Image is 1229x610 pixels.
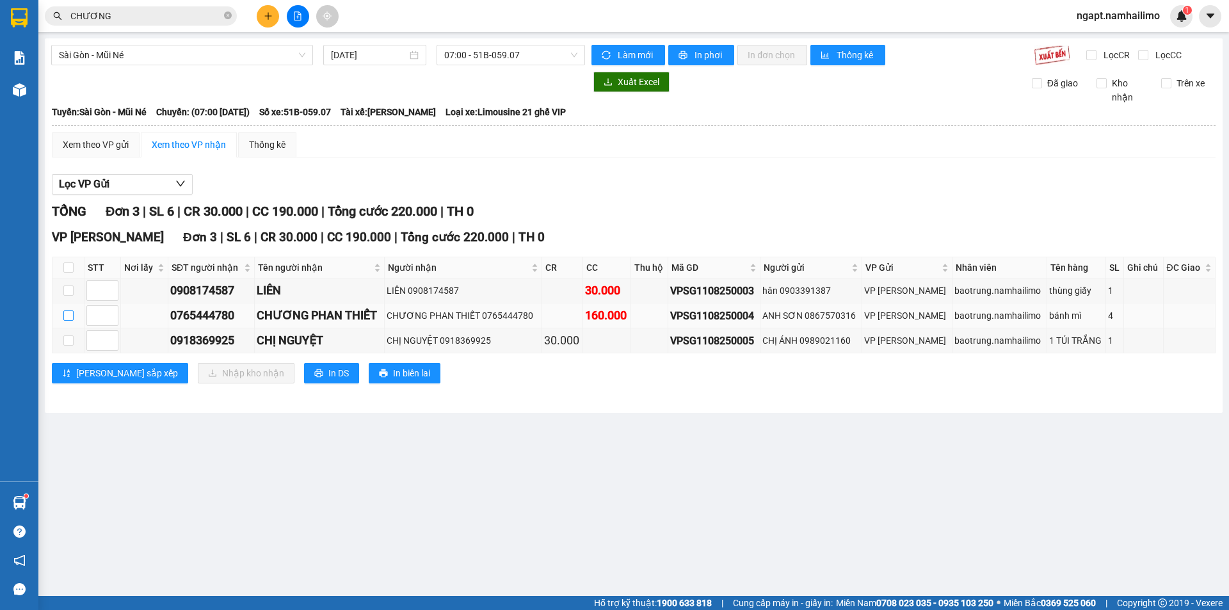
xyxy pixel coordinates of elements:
td: 0918369925 [168,328,255,353]
div: hân 0903391387 [762,284,860,298]
span: Hỗ trợ kỹ thuật: [594,596,712,610]
span: TỔNG [52,204,86,219]
span: Lọc CC [1150,48,1184,62]
span: Làm mới [618,48,655,62]
button: caret-down [1199,5,1221,28]
input: 11/08/2025 [331,48,407,62]
span: file-add [293,12,302,20]
td: CHỊ NGUYỆT [255,328,385,353]
span: Decrease Value [104,291,118,300]
span: | [220,230,223,245]
div: VPSG1108250004 [670,308,758,324]
div: VP [PERSON_NAME] [11,11,113,42]
span: message [13,583,26,595]
button: file-add [287,5,309,28]
span: 07:00 - 51B-059.07 [444,45,577,65]
span: down [175,179,186,189]
sup: 1 [24,494,28,498]
button: printerIn DS [304,363,359,383]
div: ÁNH [122,42,225,57]
th: STT [84,257,121,278]
span: Decrease Value [104,341,118,350]
button: printerIn biên lai [369,363,440,383]
img: logo-vxr [11,8,28,28]
span: Chuyến: (07:00 [DATE]) [156,105,250,119]
th: CR [542,257,584,278]
img: warehouse-icon [13,83,26,97]
div: 0989951974 [11,57,113,75]
div: 160.000 [585,307,629,325]
span: Trên xe [1171,76,1210,90]
span: Cung cấp máy in - giấy in: [733,596,833,610]
sup: 1 [1183,6,1192,15]
td: VPSG1108250003 [668,278,760,303]
span: | [254,230,257,245]
span: CC 190.000 [327,230,391,245]
span: SĐT người nhận [172,261,241,275]
div: thùng giấy [1049,284,1104,298]
div: 30.000 [544,332,581,349]
span: Thống kê [837,48,875,62]
div: Xem theo VP gửi [63,138,129,152]
span: Tài xế: [PERSON_NAME] [341,105,436,119]
td: 0765444780 [168,303,255,328]
div: LIÊN [257,282,382,300]
span: | [394,230,398,245]
span: | [177,204,181,219]
img: solution-icon [13,51,26,65]
span: question-circle [13,526,26,538]
span: down [108,292,115,300]
span: VP [PERSON_NAME] [52,230,164,245]
span: Đã giao [1042,76,1083,90]
th: Tên hàng [1047,257,1107,278]
span: Tên người nhận [258,261,371,275]
span: SL 6 [227,230,251,245]
div: 4 [1108,309,1121,323]
span: search [53,12,62,20]
button: plus [257,5,279,28]
span: ⚪️ [997,600,1000,606]
div: Xem theo VP nhận [152,138,226,152]
div: 0913830533 [122,57,225,75]
span: VP Gửi [865,261,938,275]
span: Lọc CR [1098,48,1132,62]
div: CHƯƠNG PHAN THIẾT 0765444780 [387,309,540,323]
span: plus [264,12,273,20]
span: Người nhận [388,261,529,275]
div: CHỊ NGUYỆT [257,332,382,349]
button: downloadNhập kho nhận [198,363,294,383]
span: Lọc VP Gửi [59,176,109,192]
span: Increase Value [104,306,118,316]
strong: 0369 525 060 [1041,598,1096,608]
div: VPSG1108250005 [670,333,758,349]
span: Mã GD [671,261,747,275]
span: Tổng cước 220.000 [328,204,437,219]
span: ĐC Giao [1167,261,1202,275]
span: In DS [328,366,349,380]
td: VP Phạm Ngũ Lão [862,328,952,353]
div: 0918369925 [170,332,252,349]
span: Decrease Value [104,316,118,325]
div: VP [PERSON_NAME] [864,333,949,348]
button: aim [316,5,339,28]
span: sort-ascending [62,369,71,379]
span: sync [602,51,613,61]
div: ANH SƠN 0867570316 [762,309,860,323]
div: LIÊN 0908174587 [387,284,540,298]
td: 0908174587 [168,278,255,303]
div: VPSG1108250003 [670,283,758,299]
td: LIÊN [255,278,385,303]
button: In đơn chọn [737,45,807,65]
span: Đơn 3 [106,204,140,219]
span: CC 190.000 [252,204,318,219]
img: 9k= [1034,45,1070,65]
td: VP Phạm Ngũ Lão [862,278,952,303]
span: ngapt.namhailimo [1066,8,1170,24]
div: bánh mì [1049,309,1104,323]
div: baotrung.namhailimo [954,333,1045,348]
span: close-circle [224,12,232,19]
span: up [108,308,115,316]
span: caret-down [1205,10,1216,22]
span: CR 30.000 [261,230,317,245]
div: CHỊ ÁNH 0989021160 [762,333,860,348]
